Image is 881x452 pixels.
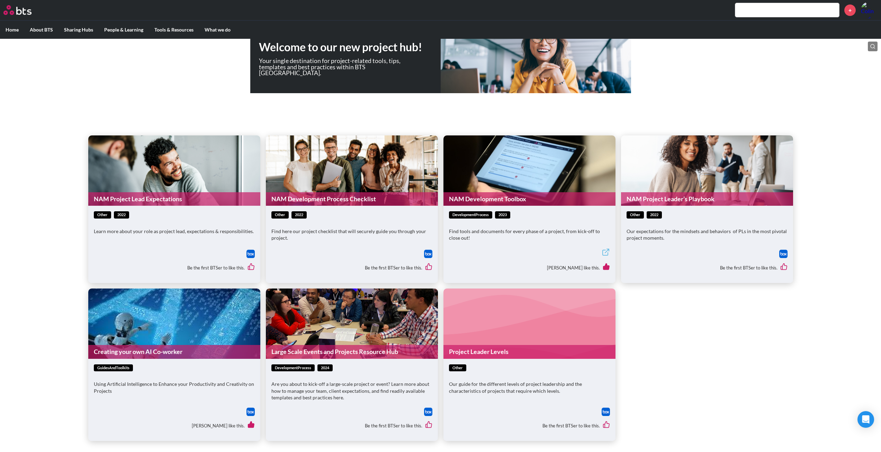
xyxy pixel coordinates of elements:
p: Our guide for the different levels of project leadership and the characteristics of projects that... [449,381,610,394]
img: Colin Park [861,2,878,18]
p: Using Artificial Intelligence to Enhance your Productivity and Creativity on Projects [94,381,255,394]
span: other [627,211,644,219]
a: External link [602,248,610,258]
label: People & Learning [99,21,149,39]
a: Go home [3,5,44,15]
a: Large Scale Events and Projects Resource Hub [266,345,438,358]
span: other [449,364,466,372]
div: [PERSON_NAME] like this. [94,416,255,435]
a: Creating your own AI Co-worker [88,345,260,358]
div: Open Intercom Messenger [857,411,874,428]
img: Box logo [246,250,255,258]
label: What we do [199,21,236,39]
label: Sharing Hubs [59,21,99,39]
img: Box logo [246,408,255,416]
div: Be the first BTSer to like this. [627,258,788,277]
h1: Welcome to our new project hub! [259,39,441,55]
p: Find tools and documents for every phase of a project, from kick-off to close out! [449,228,610,241]
a: Project Leader Levels [443,345,615,358]
span: 2022 [114,211,129,219]
label: About BTS [24,21,59,39]
img: Box logo [424,250,432,258]
img: Box logo [779,250,788,258]
a: + [844,5,856,16]
label: Tools & Resources [149,21,199,39]
p: Learn more about your role as project lead, expectations & responsibilities. [94,228,255,235]
img: Box logo [424,408,432,416]
a: Download file from Box [424,408,432,416]
span: 2023 [495,211,510,219]
span: 2022 [647,211,662,219]
a: Download file from Box [602,408,610,416]
div: Be the first BTSer to like this. [449,416,610,435]
span: developmentProcess [449,211,492,219]
div: [PERSON_NAME] like this. [449,258,610,277]
a: Download file from Box [424,250,432,258]
div: Be the first BTSer to like this. [94,258,255,277]
span: developmentProcess [271,364,315,372]
a: NAM Development Toolbox [443,192,615,206]
div: Be the first BTSer to like this. [271,416,432,435]
img: BTS Logo [3,5,32,15]
span: 2024 [317,364,333,372]
span: guidesAndToolkits [94,364,133,372]
a: NAM Development Process Checklist [266,192,438,206]
p: Find here our project checklist that will securely guide you through your project. [271,228,432,241]
a: NAM Project Lead Expectations [88,192,260,206]
span: 2022 [291,211,307,219]
img: Box logo [602,408,610,416]
a: Download file from Box [779,250,788,258]
a: Profile [861,2,878,18]
span: other [94,211,111,219]
a: Download file from Box [246,250,255,258]
a: NAM Project Leader’s Playbook [621,192,793,206]
p: Our expectations for the mindsets and behaviors of PLs in the most pivotal project moments. [627,228,788,241]
div: Be the first BTSer to like this. [271,258,432,277]
span: other [271,211,289,219]
p: Your single destination for project-related tools, tips, templates and best practices within BTS ... [259,58,404,76]
a: Download file from Box [246,408,255,416]
p: Are you about to kick-off a large-scale project or event? Learn more about how to manage your tea... [271,381,432,401]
